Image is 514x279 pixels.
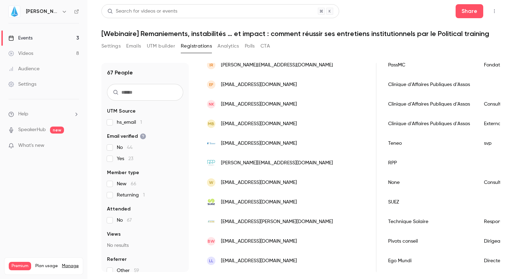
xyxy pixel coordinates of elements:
[381,75,477,94] div: Clinique d’Affaires Publiques d’Assas
[221,257,297,265] span: [EMAIL_ADDRESS][DOMAIN_NAME]
[147,41,175,52] button: UTM builder
[107,69,133,77] h1: 67 People
[117,267,139,274] span: Other
[117,192,145,199] span: Returning
[127,145,133,150] span: 44
[26,8,59,15] h6: [PERSON_NAME]
[221,179,297,186] span: [EMAIL_ADDRESS][DOMAIN_NAME]
[207,198,215,206] img: suez.com
[107,133,146,140] span: Email verified
[18,126,46,134] a: SpeakerHub
[381,153,477,173] div: RPP
[456,4,483,18] button: Share
[71,143,79,149] iframe: Noticeable Trigger
[221,120,297,128] span: [EMAIL_ADDRESS][DOMAIN_NAME]
[107,242,183,249] p: No results
[62,263,79,269] a: Manage
[143,193,145,198] span: 1
[127,218,132,223] span: 67
[221,218,333,226] span: [EMAIL_ADDRESS][PERSON_NAME][DOMAIN_NAME]
[101,41,121,52] button: Settings
[209,258,213,264] span: LL
[381,231,477,251] div: Pivots conseil
[221,81,297,88] span: [EMAIL_ADDRESS][DOMAIN_NAME]
[101,29,500,38] h1: [Webinaire] Remaniements, instabilités … et impact : comment réussir ses entretiens institutionne...
[221,238,297,245] span: [EMAIL_ADDRESS][DOMAIN_NAME]
[221,199,297,206] span: [EMAIL_ADDRESS][DOMAIN_NAME]
[381,134,477,153] div: Teneo
[381,251,477,271] div: Ego Mundi
[381,212,477,231] div: Technique Solaire
[126,41,141,52] button: Emails
[209,62,213,68] span: ir
[381,173,477,192] div: None
[381,55,477,75] div: PassMC
[209,81,213,88] span: EF
[207,217,215,226] img: techniquesolaire.com
[221,159,333,167] span: [PERSON_NAME][EMAIL_ADDRESS][DOMAIN_NAME]
[8,110,79,118] li: help-dropdown-opener
[117,119,142,126] span: hs_email
[181,41,212,52] button: Registrations
[207,139,215,148] img: teneo.com
[245,41,255,52] button: Polls
[128,156,133,161] span: 23
[221,62,333,69] span: [PERSON_NAME][EMAIL_ADDRESS][DOMAIN_NAME]
[107,231,121,238] span: Views
[107,169,139,176] span: Member type
[381,94,477,114] div: Clinique d’Affaires Publiques d’Assas
[8,50,33,57] div: Videos
[107,206,130,213] span: Attended
[117,217,132,224] span: No
[217,41,239,52] button: Analytics
[208,121,214,127] span: MB
[381,114,477,134] div: Clinique d'Affaires Publiques d'Assas
[221,140,297,147] span: [EMAIL_ADDRESS][DOMAIN_NAME]
[117,180,136,187] span: New
[140,120,142,125] span: 1
[221,101,297,108] span: [EMAIL_ADDRESS][DOMAIN_NAME]
[208,238,215,244] span: BW
[107,8,177,15] div: Search for videos or events
[134,268,139,273] span: 59
[260,41,270,52] button: CTA
[9,6,20,17] img: JIN
[117,144,133,151] span: No
[207,159,215,167] img: rpp-group.com
[209,101,214,107] span: nk
[8,65,40,72] div: Audience
[50,127,64,134] span: new
[9,262,31,270] span: Premium
[107,108,136,115] span: UTM Source
[18,110,28,118] span: Help
[131,181,136,186] span: 66
[381,192,477,212] div: SUEZ
[35,263,58,269] span: Plan usage
[117,155,133,162] span: Yes
[209,179,213,186] span: W
[18,142,44,149] span: What's new
[8,81,36,88] div: Settings
[107,256,127,263] span: Referrer
[8,35,33,42] div: Events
